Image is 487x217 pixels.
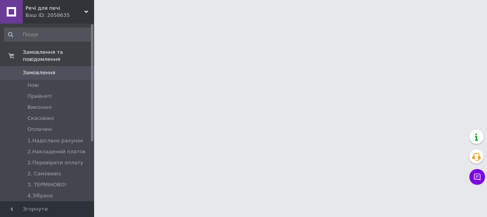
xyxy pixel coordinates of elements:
span: 2.Накладений платіж [27,148,85,155]
div: Ваш ID: 2058635 [25,12,94,19]
span: Виконані [27,104,52,111]
span: 2.Перевірити оплату [27,159,84,166]
span: Нові [27,82,39,89]
span: Прийняті [27,93,52,100]
span: 2. Самовивіз [27,170,61,177]
button: Чат з покупцем [469,169,485,185]
span: Скасовані [27,115,54,122]
span: 1.Надіслано рахунок [27,137,84,144]
span: Оплачені [27,126,52,133]
span: 4.Зібрано [27,192,53,199]
span: Замовлення [23,69,55,76]
span: 3. ТЕРМІНОВО! [27,181,67,188]
input: Пошук [4,28,92,42]
span: Речі для печі [25,5,84,12]
span: Замовлення та повідомлення [23,49,94,63]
